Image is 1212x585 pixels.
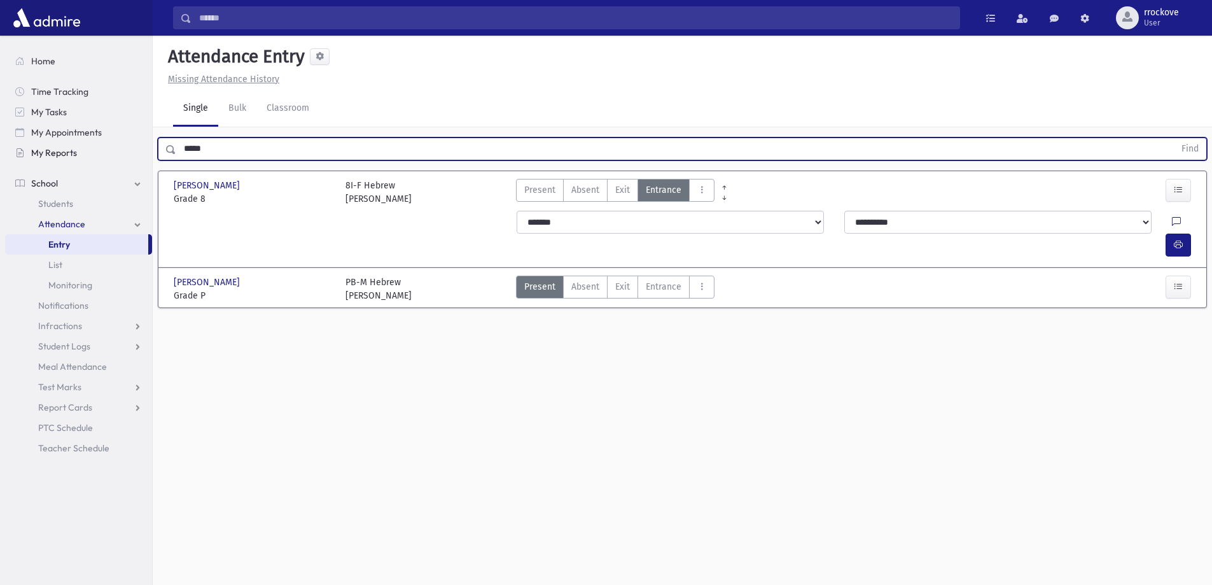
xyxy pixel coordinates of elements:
a: Missing Attendance History [163,74,279,85]
span: Absent [571,280,599,293]
a: Students [5,194,152,214]
a: My Tasks [5,102,152,122]
div: PB-M Hebrew [PERSON_NAME] [345,276,412,302]
span: [PERSON_NAME] [174,276,242,289]
span: Grade P [174,289,333,302]
span: School [31,178,58,189]
span: Students [38,198,73,209]
u: Missing Attendance History [168,74,279,85]
span: Entrance [646,183,681,197]
a: List [5,255,152,275]
span: Monitoring [48,279,92,291]
img: AdmirePro [10,5,83,31]
span: Entrance [646,280,681,293]
span: Attendance [38,218,85,230]
span: Present [524,183,555,197]
h5: Attendance Entry [163,46,305,67]
span: My Appointments [31,127,102,138]
a: Meal Attendance [5,356,152,377]
a: Notifications [5,295,152,316]
span: Absent [571,183,599,197]
span: Exit [615,280,630,293]
span: Infractions [38,320,82,332]
a: Teacher Schedule [5,438,152,458]
a: School [5,173,152,194]
a: Report Cards [5,397,152,418]
button: Find [1174,138,1206,160]
span: User [1144,18,1179,28]
a: Attendance [5,214,152,234]
a: Bulk [218,91,256,127]
span: Report Cards [38,402,92,413]
span: Meal Attendance [38,361,107,372]
a: Home [5,51,152,71]
a: Classroom [256,91,319,127]
div: AttTypes [516,276,714,302]
span: List [48,259,62,271]
div: AttTypes [516,179,714,206]
a: Entry [5,234,148,255]
a: My Reports [5,143,152,163]
a: Test Marks [5,377,152,397]
input: Search [192,6,959,29]
span: PTC Schedule [38,422,93,433]
span: [PERSON_NAME] [174,179,242,192]
a: PTC Schedule [5,418,152,438]
span: My Tasks [31,106,67,118]
span: Notifications [38,300,88,311]
span: Grade 8 [174,192,333,206]
a: Time Tracking [5,81,152,102]
span: Exit [615,183,630,197]
span: rrockove [1144,8,1179,18]
span: Teacher Schedule [38,442,109,454]
a: Monitoring [5,275,152,295]
span: My Reports [31,147,77,159]
span: Student Logs [38,341,90,352]
a: Student Logs [5,336,152,356]
a: Infractions [5,316,152,336]
a: Single [173,91,218,127]
span: Present [524,280,555,293]
span: Entry [48,239,70,250]
div: 8I-F Hebrew [PERSON_NAME] [345,179,412,206]
span: Time Tracking [31,86,88,97]
span: Test Marks [38,381,81,393]
a: My Appointments [5,122,152,143]
span: Home [31,55,55,67]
